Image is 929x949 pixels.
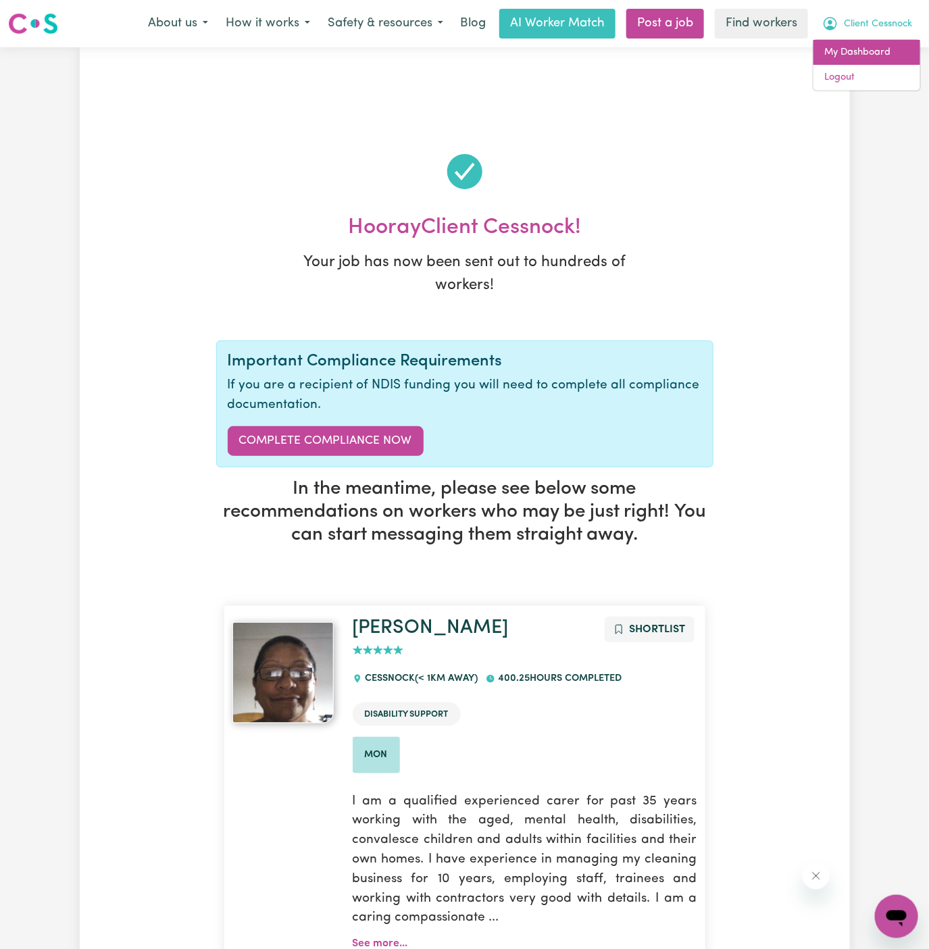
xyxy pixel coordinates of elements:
[626,9,704,39] a: Post a job
[353,737,400,773] li: Available on Mon
[232,622,334,723] img: View Betty's profile
[499,9,616,39] a: AI Worker Match
[216,215,713,240] h2: Hooray Client Cessnock !
[228,352,702,371] h4: Important Compliance Requirements
[452,9,494,39] a: Blog
[8,9,82,20] span: Need any help?
[486,661,630,697] div: 400.25 hours completed
[353,661,486,697] div: CESSNOCK
[813,9,921,38] button: My Account
[296,251,634,297] p: Your job has now been sent out to hundreds of workers!
[139,9,217,38] button: About us
[228,426,424,456] a: Complete Compliance Now
[415,673,478,684] span: (< 1km away)
[875,895,918,938] iframe: Button to launch messaging window
[813,40,920,66] a: My Dashboard
[630,624,686,635] span: Shortlist
[228,376,702,415] p: If you are a recipient of NDIS funding you will need to complete all compliance documentation.
[803,863,830,890] iframe: Close message
[813,39,921,91] div: My Account
[813,65,920,91] a: Logout
[8,8,58,39] a: Careseekers logo
[353,618,509,638] a: [PERSON_NAME]
[217,9,319,38] button: How it works
[353,643,403,659] div: add rating by typing an integer from 0 to 5 or pressing arrow keys
[232,622,336,723] a: Betty
[715,9,808,39] a: Find workers
[216,478,713,546] h3: In the meantime, please see below some recommendations on workers who may be just right! You can ...
[353,702,461,726] li: Disability Support
[319,9,452,38] button: Safety & resources
[8,11,58,36] img: Careseekers logo
[353,784,697,937] p: I am a qualified experienced carer for past 35 years working with the aged, mental health, disabi...
[844,17,912,32] span: Client Cessnock
[605,617,695,642] button: Add to shortlist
